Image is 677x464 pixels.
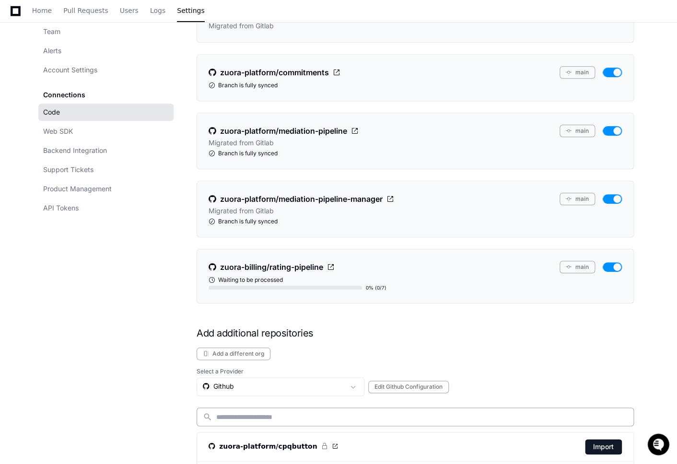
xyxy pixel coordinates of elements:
[33,71,157,81] div: Start new chat
[10,71,27,89] img: 1736555170064-99ba0984-63c1-480f-8ee9-699278ef63ed
[560,125,595,137] button: main
[209,21,274,31] p: Migrated from Gitlab
[43,184,112,194] span: Product Management
[43,165,93,174] span: Support Tickets
[220,67,329,78] span: zuora-platform/commitments
[203,382,345,391] div: Github
[209,150,622,157] div: Branch is fully synced
[43,46,61,56] span: Alerts
[38,42,174,59] a: Alerts
[646,432,672,458] iframe: Open customer support
[209,261,335,273] a: zuora-billing/rating-pipeline
[560,193,595,205] button: main
[120,8,139,13] span: Users
[38,199,174,217] a: API Tokens
[38,180,174,197] a: Product Management
[177,8,204,13] span: Settings
[197,326,634,340] h1: Add additional repositories
[63,8,108,13] span: Pull Requests
[38,161,174,178] a: Support Tickets
[43,27,60,36] span: Team
[220,125,347,137] span: zuora-platform/mediation-pipeline
[203,412,212,422] mat-icon: search
[38,23,174,40] a: Team
[220,261,323,273] span: zuora-billing/rating-pipeline
[560,66,595,79] button: main
[560,261,595,273] button: main
[43,107,60,117] span: Code
[38,104,174,121] a: Code
[209,441,338,451] a: zuora-platform/cpqbutton
[38,142,174,159] a: Backend Integration
[43,127,73,136] span: Web SDK
[209,138,274,148] p: Migrated from Gitlab
[10,38,175,54] div: Welcome
[209,193,394,205] a: zuora-platform/mediation-pipeline-manager
[197,348,270,360] button: Add a different org
[209,206,274,216] p: Migrated from Gitlab
[33,81,121,89] div: We're available if you need us!
[43,65,97,75] span: Account Settings
[68,100,116,108] a: Powered byPylon
[10,10,29,29] img: PlayerZero
[209,81,622,89] div: Branch is fully synced
[150,8,165,13] span: Logs
[209,125,359,137] a: zuora-platform/mediation-pipeline
[366,284,386,291] div: 0% (0/7)
[209,218,622,225] div: Branch is fully synced
[209,66,340,79] a: zuora-platform/commitments
[219,441,317,451] span: zuora-platform/cpqbutton
[32,8,52,13] span: Home
[197,368,634,375] label: Select a Provider
[43,146,107,155] span: Backend Integration
[163,74,175,86] button: Start new chat
[220,193,383,205] span: zuora-platform/mediation-pipeline-manager
[38,61,174,79] a: Account Settings
[38,123,174,140] a: Web SDK
[43,203,79,213] span: API Tokens
[95,101,116,108] span: Pylon
[585,439,622,454] button: Import
[209,276,622,284] div: Waiting to be processed
[368,381,449,393] button: Edit Github Configuration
